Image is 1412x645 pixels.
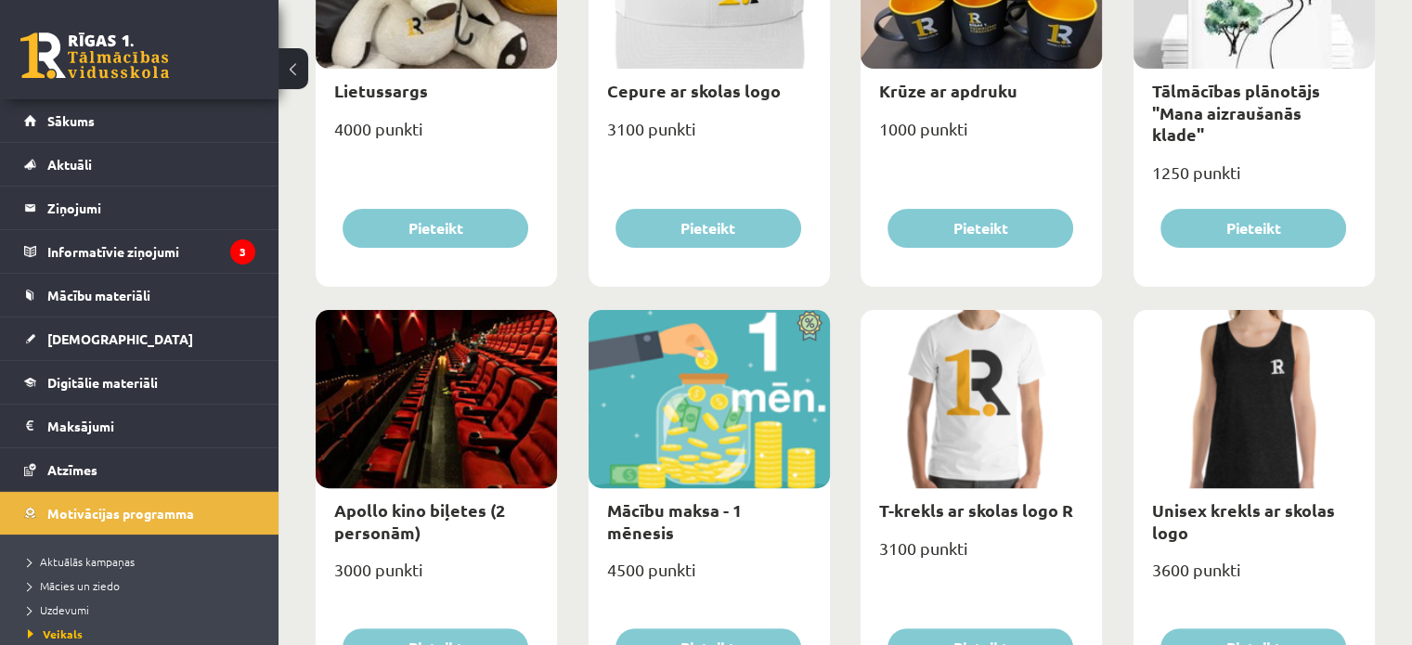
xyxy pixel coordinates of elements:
a: Mācies un ziedo [28,577,260,594]
legend: Maksājumi [47,405,255,447]
span: Uzdevumi [28,602,89,617]
legend: Ziņojumi [47,187,255,229]
a: Krūze ar apdruku [879,80,1017,101]
span: Veikals [28,626,83,641]
span: Atzīmes [47,461,97,478]
a: Maksājumi [24,405,255,447]
a: T-krekls ar skolas logo R [879,499,1073,521]
button: Pieteikt [343,209,528,248]
a: Mācību materiāli [24,274,255,316]
span: Sākums [47,112,95,129]
div: 1000 punkti [861,113,1102,160]
a: Aktuāli [24,143,255,186]
div: 4500 punkti [589,554,830,600]
a: Uzdevumi [28,601,260,618]
span: Motivācijas programma [47,505,194,522]
button: Pieteikt [887,209,1073,248]
span: Mācību materiāli [47,287,150,303]
a: Digitālie materiāli [24,361,255,404]
span: Digitālie materiāli [47,374,158,391]
div: 4000 punkti [316,113,557,160]
button: Pieteikt [1160,209,1346,248]
a: Unisex krekls ar skolas logo [1152,499,1335,542]
a: [DEMOGRAPHIC_DATA] [24,317,255,360]
a: Aktuālās kampaņas [28,553,260,570]
a: Motivācijas programma [24,492,255,535]
a: Mācību maksa - 1 mēnesis [607,499,742,542]
legend: Informatīvie ziņojumi [47,230,255,273]
div: 3600 punkti [1133,554,1375,600]
a: Rīgas 1. Tālmācības vidusskola [20,32,169,79]
span: Aktuālās kampaņas [28,554,135,569]
a: Informatīvie ziņojumi3 [24,230,255,273]
div: 3100 punkti [861,533,1102,579]
img: Atlaide [788,310,830,342]
span: Aktuāli [47,156,92,173]
button: Pieteikt [615,209,801,248]
i: 3 [230,239,255,264]
a: Veikals [28,626,260,642]
span: Mācies un ziedo [28,578,120,593]
a: Tālmācības plānotājs "Mana aizraušanās klade" [1152,80,1320,145]
a: Sākums [24,99,255,142]
a: Ziņojumi [24,187,255,229]
div: 3100 punkti [589,113,830,160]
a: Lietussargs [334,80,428,101]
div: 1250 punkti [1133,157,1375,203]
a: Cepure ar skolas logo [607,80,781,101]
div: 3000 punkti [316,554,557,600]
a: Apollo kino biļetes (2 personām) [334,499,505,542]
span: [DEMOGRAPHIC_DATA] [47,330,193,347]
a: Atzīmes [24,448,255,491]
